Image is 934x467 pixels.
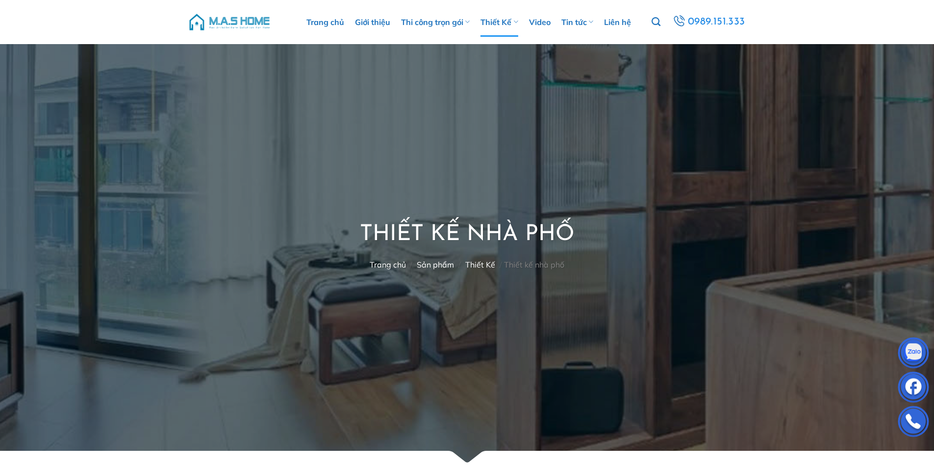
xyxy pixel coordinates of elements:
[370,260,406,270] a: Trang chủ
[899,340,928,369] img: Zalo
[401,7,470,37] a: Thi công trọn gói
[458,260,461,270] span: /
[410,260,412,270] span: /
[465,260,495,270] a: Thiết Kế
[899,408,928,438] img: Phone
[360,260,575,270] nav: Thiết kế nhà phố
[688,14,745,30] span: 0989.151.333
[652,12,660,32] a: Tìm kiếm
[671,13,746,31] a: 0989.151.333
[500,260,502,270] span: /
[529,7,551,37] a: Video
[899,374,928,403] img: Facebook
[480,7,518,37] a: Thiết Kế
[306,7,344,37] a: Trang chủ
[188,7,271,37] img: M.A.S HOME – Tổng Thầu Thiết Kế Và Xây Nhà Trọn Gói
[561,7,593,37] a: Tin tức
[604,7,631,37] a: Liên hệ
[417,260,454,270] a: Sản phẩm
[360,221,575,249] h1: Thiết kế nhà phố
[355,7,390,37] a: Giới thiệu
